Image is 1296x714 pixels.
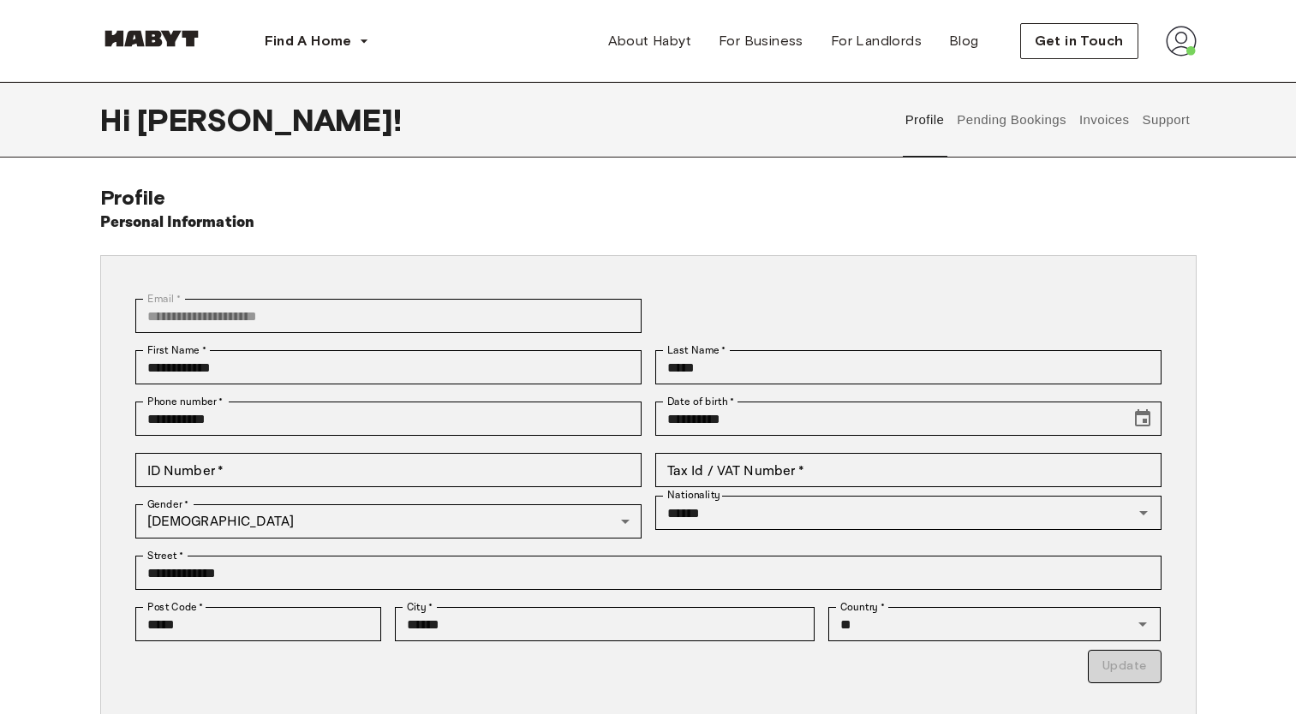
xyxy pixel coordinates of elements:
label: City [407,599,433,615]
label: Country [840,599,885,615]
img: avatar [1166,26,1197,57]
label: Street [147,548,183,563]
a: For Business [705,24,817,58]
div: [DEMOGRAPHIC_DATA] [135,504,642,538]
span: [PERSON_NAME] ! [137,102,402,138]
label: Gender [147,497,188,512]
span: For Landlords [831,31,922,51]
div: user profile tabs [899,82,1196,158]
button: Invoices [1077,82,1131,158]
label: Email [147,291,181,306]
label: Last Name [667,342,726,358]
button: Profile [903,82,947,158]
span: For Business [719,31,803,51]
button: Support [1140,82,1192,158]
label: Phone number [147,394,224,409]
h6: Personal Information [100,211,255,235]
button: Get in Touch [1020,23,1138,59]
button: Open [1131,612,1155,636]
button: Pending Bookings [955,82,1069,158]
label: Date of birth [667,394,734,409]
span: About Habyt [608,31,691,51]
button: Find A Home [251,24,383,58]
span: Blog [949,31,979,51]
label: Nationality [667,488,720,503]
span: Find A Home [265,31,352,51]
img: Habyt [100,30,203,47]
a: About Habyt [594,24,705,58]
a: Blog [935,24,993,58]
span: Hi [100,102,137,138]
div: You can't change your email address at the moment. Please reach out to customer support in case y... [135,299,642,333]
button: Open [1132,501,1156,525]
span: Get in Touch [1035,31,1124,51]
span: Profile [100,185,166,210]
label: First Name [147,342,206,358]
button: Choose date, selected date is Mar 29, 1998 [1126,402,1160,436]
label: Post Code [147,599,204,615]
a: For Landlords [817,24,935,58]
